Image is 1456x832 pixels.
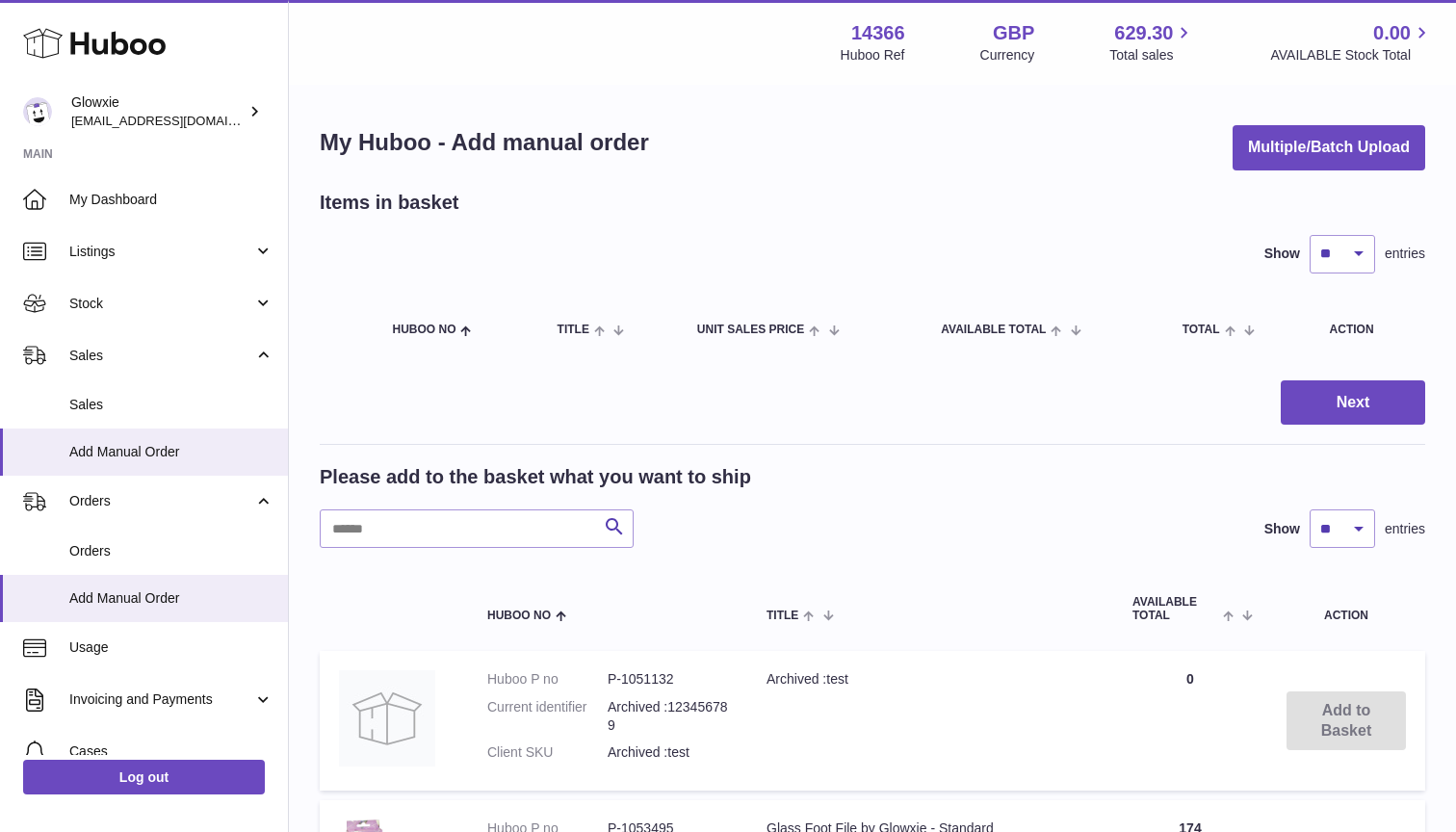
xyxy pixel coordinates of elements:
[608,670,728,689] dd: P-1051132
[320,127,649,158] h1: My Huboo - Add manual order
[841,46,905,65] div: Huboo Ref
[69,742,273,761] span: Cases
[71,113,283,128] span: [EMAIL_ADDRESS][DOMAIN_NAME]
[69,396,273,414] span: Sales
[69,443,273,461] span: Add Manual Order
[1270,20,1433,65] a: 0.00 AVAILABLE Stock Total
[1270,46,1433,65] span: AVAILABLE Stock Total
[608,698,728,735] dd: Archived :123456789
[1264,245,1300,263] label: Show
[392,324,455,336] span: Huboo no
[608,743,728,762] dd: Archived :test
[487,610,551,622] span: Huboo no
[23,97,52,126] img: suraj@glowxie.com
[980,46,1035,65] div: Currency
[69,295,253,313] span: Stock
[23,760,265,794] a: Log out
[1113,651,1267,792] td: 0
[487,743,608,762] dt: Client SKU
[320,464,751,490] h2: Please add to the basket what you want to ship
[993,20,1034,46] strong: GBP
[851,20,905,46] strong: 14366
[487,698,608,735] dt: Current identifier
[69,347,253,365] span: Sales
[1233,125,1425,170] button: Multiple/Batch Upload
[1109,46,1195,65] span: Total sales
[941,324,1046,336] span: AVAILABLE Total
[1373,20,1411,46] span: 0.00
[1114,20,1173,46] span: 629.30
[69,638,273,657] span: Usage
[320,190,459,216] h2: Items in basket
[1183,324,1220,336] span: Total
[767,610,798,622] span: Title
[69,542,273,560] span: Orders
[487,670,608,689] dt: Huboo P no
[69,243,253,261] span: Listings
[1109,20,1195,65] a: 629.30 Total sales
[69,191,273,209] span: My Dashboard
[558,324,589,336] span: Title
[1264,520,1300,538] label: Show
[1267,577,1425,640] th: Action
[1385,520,1425,538] span: entries
[69,589,273,608] span: Add Manual Order
[339,670,435,767] img: Archived :test
[69,690,253,709] span: Invoicing and Payments
[1330,324,1406,336] div: Action
[747,651,1113,792] td: Archived :test
[71,93,245,130] div: Glowxie
[697,324,804,336] span: Unit Sales Price
[69,492,253,510] span: Orders
[1385,245,1425,263] span: entries
[1132,596,1218,621] span: AVAILABLE Total
[1281,380,1425,426] button: Next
